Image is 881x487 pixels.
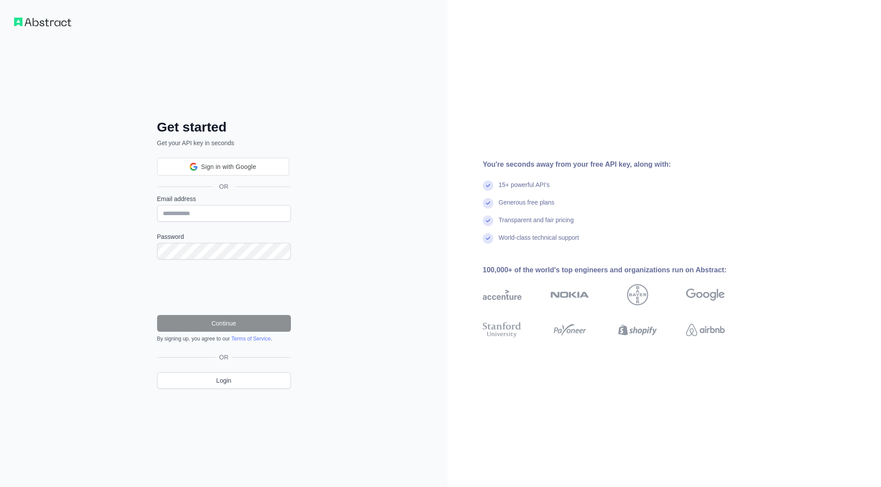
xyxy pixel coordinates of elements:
[627,284,648,305] img: bayer
[499,233,579,251] div: World-class technical support
[551,284,589,305] img: nokia
[686,320,725,340] img: airbnb
[483,233,493,244] img: check mark
[551,320,589,340] img: payoneer
[157,315,291,332] button: Continue
[499,216,574,233] div: Transparent and fair pricing
[686,284,725,305] img: google
[231,336,271,342] a: Terms of Service
[618,320,657,340] img: shopify
[157,139,291,147] p: Get your API key in seconds
[483,265,753,275] div: 100,000+ of the world's top engineers and organizations run on Abstract:
[499,198,554,216] div: Generous free plans
[216,353,232,362] span: OR
[483,320,521,340] img: stanford university
[483,216,493,226] img: check mark
[157,119,291,135] h2: Get started
[483,180,493,191] img: check mark
[483,159,753,170] div: You're seconds away from your free API key, along with:
[483,284,521,305] img: accenture
[157,232,291,241] label: Password
[201,162,256,172] span: Sign in with Google
[483,198,493,209] img: check mark
[212,182,235,191] span: OR
[14,18,71,26] img: Workflow
[157,372,291,389] a: Login
[499,180,550,198] div: 15+ powerful API's
[157,158,289,176] div: Sign in with Google
[157,335,291,342] div: By signing up, you agree to our .
[157,194,291,203] label: Email address
[157,270,291,304] iframe: reCAPTCHA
